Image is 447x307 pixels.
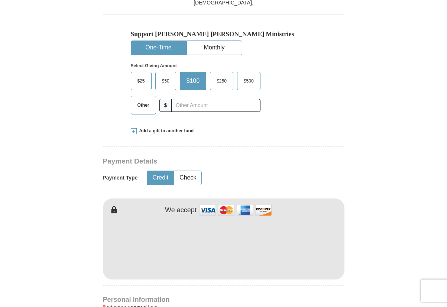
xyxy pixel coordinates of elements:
input: Other Amount [171,99,260,112]
h4: We accept [165,206,197,214]
button: Credit [147,171,174,185]
h4: Personal Information [103,297,344,303]
span: $25 [134,75,149,87]
strong: Select Giving Amount [131,63,177,68]
h5: Support [PERSON_NAME] [PERSON_NAME] Ministries [131,30,317,38]
span: $50 [158,75,173,87]
span: Other [134,100,153,111]
span: Add a gift to another fund [137,128,194,134]
h3: Payment Details [103,157,292,166]
button: One-Time [131,41,186,55]
span: $500 [240,75,257,87]
button: Monthly [187,41,242,55]
h5: Payment Type [103,175,138,181]
span: $100 [183,75,204,87]
span: $250 [213,75,230,87]
span: $ [159,99,172,112]
button: Check [174,171,201,185]
img: credit cards accepted [198,202,273,218]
